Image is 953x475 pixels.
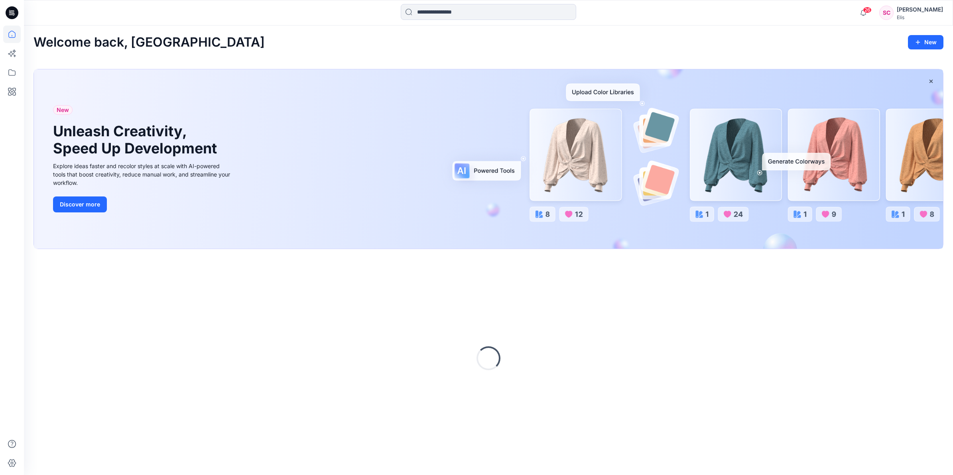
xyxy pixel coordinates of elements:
[879,6,894,20] div: SC
[53,196,107,212] button: Discover more
[53,196,232,212] a: Discover more
[908,35,943,49] button: New
[33,35,265,50] h2: Welcome back, [GEOGRAPHIC_DATA]
[897,5,943,14] div: [PERSON_NAME]
[57,105,69,115] span: New
[897,14,943,20] div: Elis
[53,123,221,157] h1: Unleash Creativity, Speed Up Development
[53,162,232,187] div: Explore ideas faster and recolor styles at scale with AI-powered tools that boost creativity, red...
[863,7,872,13] span: 26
